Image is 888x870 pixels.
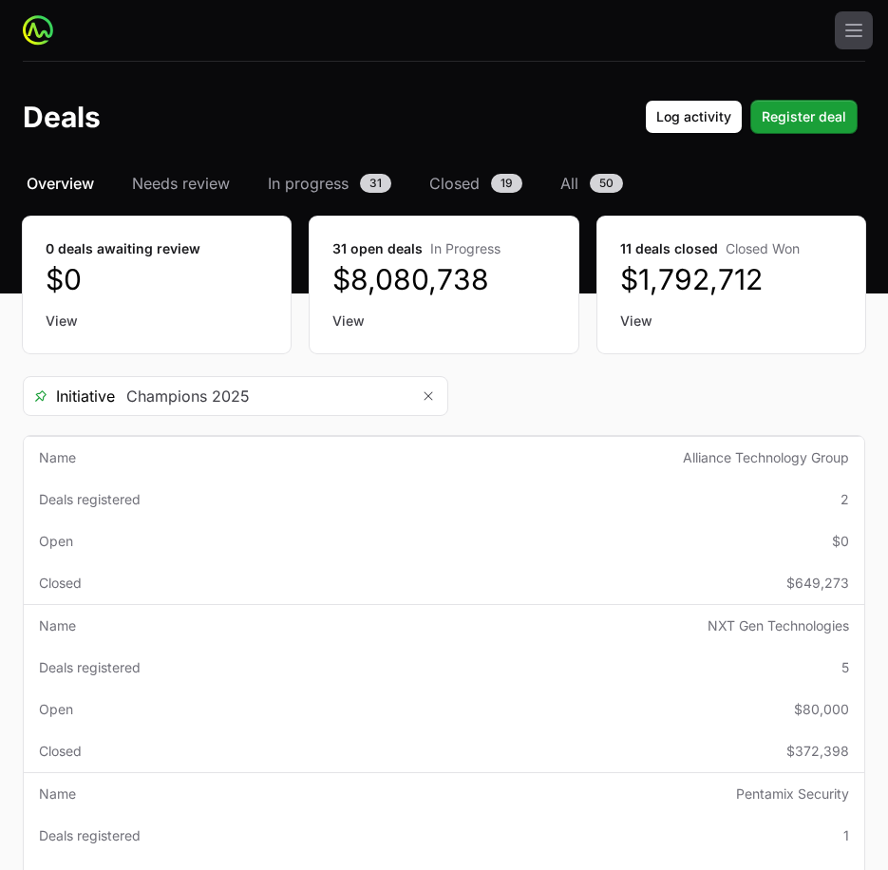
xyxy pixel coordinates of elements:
[409,377,447,415] button: Remove
[491,174,522,193] span: 19
[656,105,731,128] span: Log activity
[128,172,234,195] a: Needs review
[268,172,349,195] span: In progress
[23,172,98,195] a: Overview
[841,490,849,509] span: 2
[736,785,849,804] span: Pentamix Security
[39,448,76,467] span: Name
[726,240,800,256] span: Closed Won
[841,658,849,677] span: 5
[39,658,141,677] span: Deals registered
[27,172,94,195] span: Overview
[360,174,391,193] span: 31
[794,700,849,719] span: $80,000
[132,172,230,195] span: Needs review
[590,174,623,193] span: 50
[620,239,842,258] dt: 11 deals closed
[645,100,858,134] div: Primary actions
[46,262,268,296] dd: $0
[560,172,578,195] span: All
[843,826,849,845] span: 1
[23,172,865,195] nav: Deals navigation
[46,239,268,258] dt: 0 deals awaiting review
[786,574,849,593] span: $649,273
[683,448,849,467] span: Alliance Technology Group
[39,490,141,509] span: Deals registered
[430,240,501,256] span: In Progress
[23,15,53,46] img: ActivitySource
[264,172,395,195] a: In progress31
[332,312,555,331] a: View
[24,385,115,407] span: Initiative
[429,172,480,195] span: Closed
[557,172,627,195] a: All50
[832,532,849,551] span: $0
[39,742,82,761] span: Closed
[425,172,526,195] a: Closed19
[332,262,555,296] dd: $8,080,738
[762,105,846,128] span: Register deal
[645,100,743,134] button: Log activity
[39,574,82,593] span: Closed
[115,377,409,415] input: Search initiatives
[332,239,555,258] dt: 31 open deals
[46,312,268,331] a: View
[786,742,849,761] span: $372,398
[620,312,842,331] a: View
[39,826,141,845] span: Deals registered
[620,262,842,296] dd: $1,792,712
[39,616,76,635] span: Name
[750,100,858,134] button: Register deal
[39,785,76,804] span: Name
[708,616,849,635] span: NXT Gen Technologies
[39,532,73,551] span: Open
[39,700,73,719] span: Open
[23,100,101,134] h1: Deals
